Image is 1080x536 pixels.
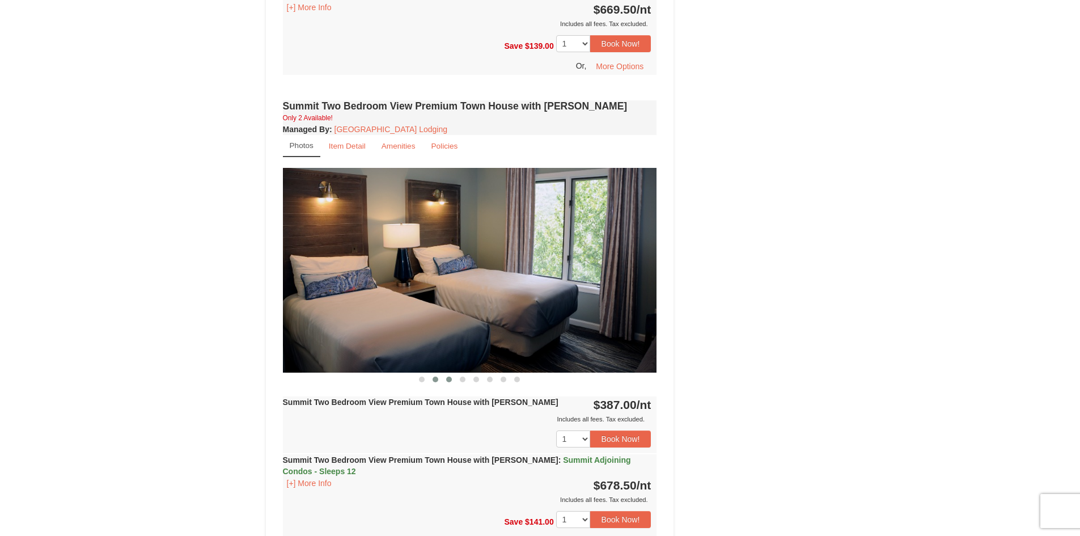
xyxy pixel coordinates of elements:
[431,142,458,150] small: Policies
[504,41,523,50] span: Save
[594,3,637,16] span: $669.50
[594,479,637,492] span: $678.50
[283,413,651,425] div: Includes all fees. Tax excluded.
[283,494,651,505] div: Includes all fees. Tax excluded.
[504,517,523,526] span: Save
[637,479,651,492] span: /nt
[283,125,329,134] span: Managed By
[525,41,554,50] span: $139.00
[594,398,651,411] strong: $387.00
[637,3,651,16] span: /nt
[283,398,558,407] strong: Summit Two Bedroom View Premium Town House with [PERSON_NAME]
[283,455,631,476] span: Summit Adjoining Condos - Sleeps 12
[558,455,561,465] span: :
[290,141,314,150] small: Photos
[525,517,554,526] span: $141.00
[590,511,651,528] button: Book Now!
[283,455,631,476] strong: Summit Two Bedroom View Premium Town House with [PERSON_NAME]
[329,142,366,150] small: Item Detail
[283,125,332,134] strong: :
[283,18,651,29] div: Includes all fees. Tax excluded.
[374,135,423,157] a: Amenities
[423,135,465,157] a: Policies
[283,100,657,112] h4: Summit Two Bedroom View Premium Town House with [PERSON_NAME]
[283,168,657,373] img: 18876286-235-4466388f.png
[283,135,320,157] a: Photos
[588,58,651,75] button: More Options
[283,1,336,14] button: [+] More Info
[382,142,416,150] small: Amenities
[283,477,336,489] button: [+] More Info
[334,125,447,134] a: [GEOGRAPHIC_DATA] Lodging
[283,114,333,122] small: Only 2 Available!
[576,61,587,70] span: Or,
[321,135,373,157] a: Item Detail
[590,35,651,52] button: Book Now!
[637,398,651,411] span: /nt
[590,431,651,448] button: Book Now!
